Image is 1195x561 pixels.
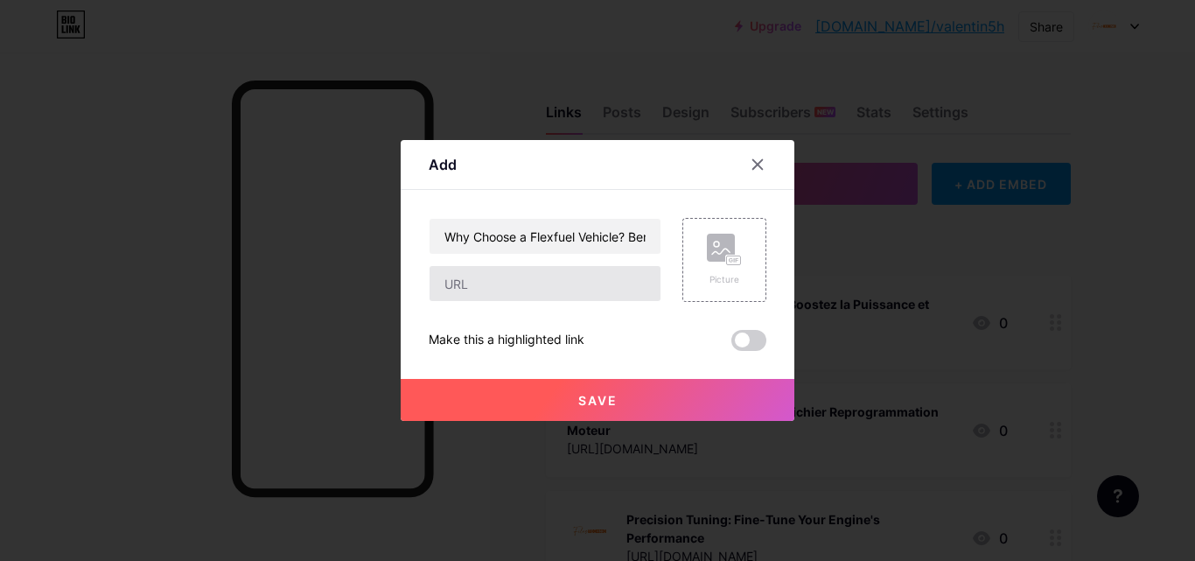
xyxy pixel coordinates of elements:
[429,330,584,351] div: Make this a highlighted link
[430,266,660,301] input: URL
[707,273,742,286] div: Picture
[430,219,660,254] input: Title
[401,379,794,421] button: Save
[429,154,457,175] div: Add
[578,393,618,408] span: Save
